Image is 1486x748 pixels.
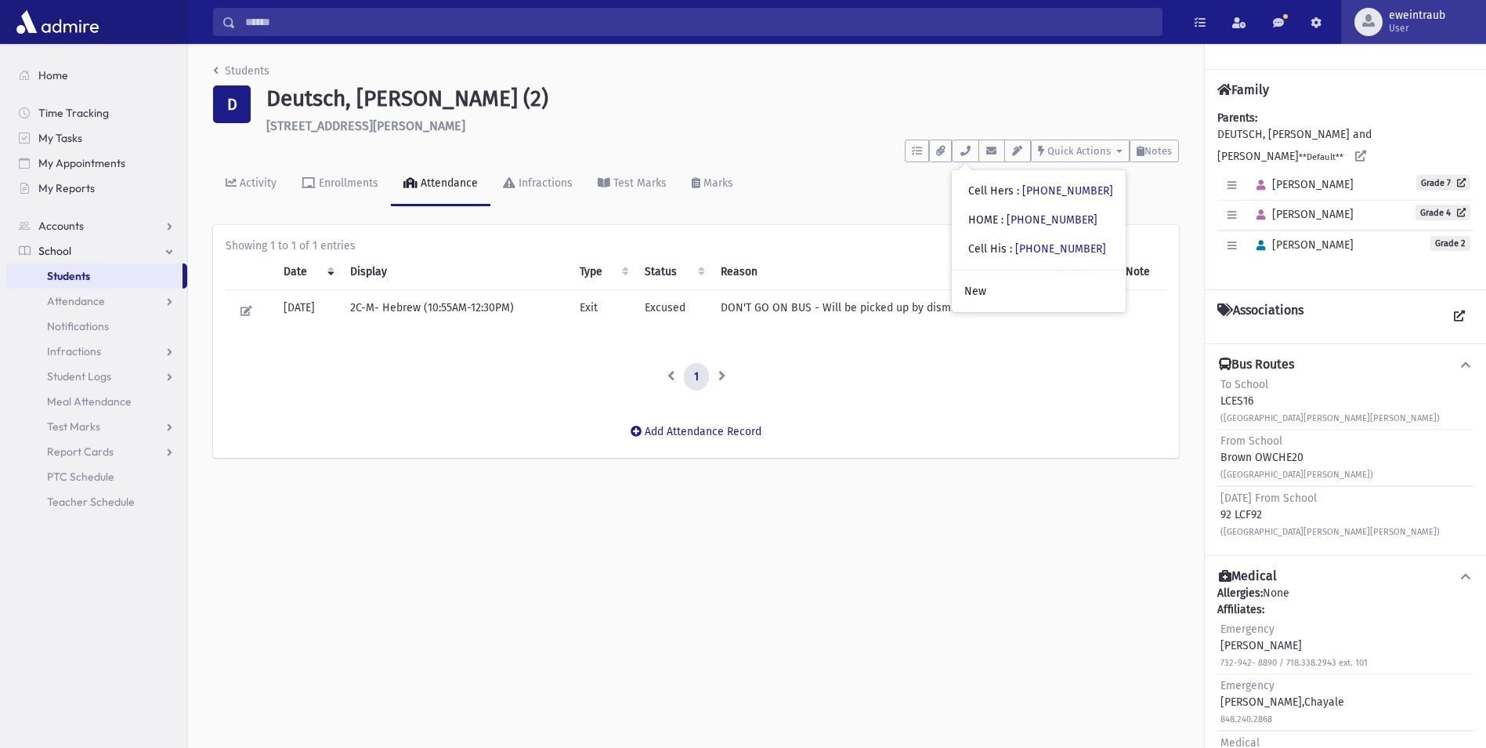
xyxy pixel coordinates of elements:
button: Add Attendance Record [620,417,772,445]
a: Marks [679,162,746,206]
div: D [213,85,251,123]
th: Status: activate to sort column ascending [635,254,711,290]
a: Home [6,63,187,88]
a: School [6,238,187,263]
button: Quick Actions [1031,140,1130,162]
button: Medical [1217,568,1473,585]
span: Meal Attendance [47,394,132,408]
span: Teacher Schedule [47,495,135,509]
a: Students [6,263,183,289]
h6: [STREET_ADDRESS][PERSON_NAME] [266,118,1179,133]
small: 848.240.2868 [1220,714,1272,724]
span: Emergency [1220,679,1274,692]
span: [PERSON_NAME] [1249,238,1354,252]
span: PTC Schedule [47,470,114,484]
nav: breadcrumb [213,63,269,85]
span: eweintraub [1389,9,1445,22]
span: My Appointments [38,156,125,170]
span: Test Marks [47,419,100,434]
a: Time Tracking [6,100,187,125]
h4: Family [1217,82,1269,97]
div: Cell Hers [968,183,1113,199]
small: 732-942- 8890 / 718.338.2943 ext. 101 [1220,658,1368,668]
td: Exit [570,289,635,332]
h4: Bus Routes [1219,357,1294,373]
a: Students [213,64,269,78]
span: Grade 2 [1430,236,1470,251]
div: Showing 1 to 1 of 1 entries [226,238,1166,254]
span: Emergency [1220,623,1274,636]
th: Type: activate to sort column ascending [570,254,635,290]
span: Students [47,269,90,283]
span: My Tasks [38,131,82,145]
div: Activity [237,176,277,190]
a: View all Associations [1445,303,1473,331]
span: Infractions [47,344,101,358]
span: Notes [1144,145,1172,157]
h4: Associations [1217,303,1303,331]
div: Cell His [968,241,1106,257]
div: HOME [968,212,1097,228]
a: My Tasks [6,125,187,151]
small: ([GEOGRAPHIC_DATA][PERSON_NAME]) [1220,470,1373,480]
span: [PERSON_NAME] [1249,208,1354,221]
span: Notifications [47,319,109,333]
div: 92 LCF92 [1220,490,1440,539]
h1: Deutsch, [PERSON_NAME] (2) [266,85,1179,112]
div: Brown OWCHE20 [1220,433,1373,482]
span: My Reports [38,181,95,195]
a: Enrollments [289,162,391,206]
span: Accounts [38,219,84,233]
a: Infractions [490,162,585,206]
td: DON'T GO ON BUS - Will be picked up by dismissal [711,289,1048,332]
a: Meal Attendance [6,389,187,414]
span: Time Tracking [38,106,109,120]
span: : [1017,184,1019,198]
div: Test Marks [610,176,667,190]
b: Affiliates: [1217,603,1264,616]
a: [PHONE_NUMBER] [1015,242,1106,256]
td: 2C-M- Hebrew (10:55AM-12:30PM) [341,289,570,332]
span: : [1001,213,1003,227]
a: Teacher Schedule [6,489,187,514]
div: Marks [700,176,733,190]
div: [PERSON_NAME] [1220,621,1368,670]
span: User [1389,22,1445,34]
a: Report Cards [6,439,187,464]
span: From School [1220,434,1282,448]
div: DEUTSCH, [PERSON_NAME] and [PERSON_NAME] [1217,110,1473,277]
a: 1 [684,363,709,391]
th: Date: activate to sort column ascending [274,254,341,290]
small: ([GEOGRAPHIC_DATA][PERSON_NAME][PERSON_NAME]) [1220,413,1440,423]
a: Test Marks [585,162,679,206]
a: Attendance [6,289,187,314]
a: Test Marks [6,414,187,439]
td: [DATE] [274,289,341,332]
span: [DATE] From School [1220,492,1317,505]
a: New [952,277,1126,306]
a: Grade 4 [1415,205,1470,220]
button: Bus Routes [1217,357,1473,373]
b: Parents: [1217,111,1257,125]
a: My Appointments [6,151,187,176]
th: Display [341,254,570,290]
a: Infractions [6,339,187,364]
input: Search [236,8,1162,36]
div: Attendance [418,176,478,190]
span: To School [1220,378,1268,391]
h4: Medical [1219,568,1277,585]
span: Student Logs [47,369,111,383]
div: Enrollments [316,176,378,190]
td: Excused [635,289,711,332]
th: Reason: activate to sort column ascending [711,254,1048,290]
div: LCES16 [1220,376,1440,426]
a: Grade 7 [1416,175,1470,191]
span: Home [38,68,68,82]
a: [PHONE_NUMBER] [1007,213,1097,227]
span: : [1010,242,1012,256]
div: Infractions [515,176,573,190]
a: Student Logs [6,364,187,389]
span: School [38,244,71,258]
span: Report Cards [47,445,114,459]
a: Activity [213,162,289,206]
